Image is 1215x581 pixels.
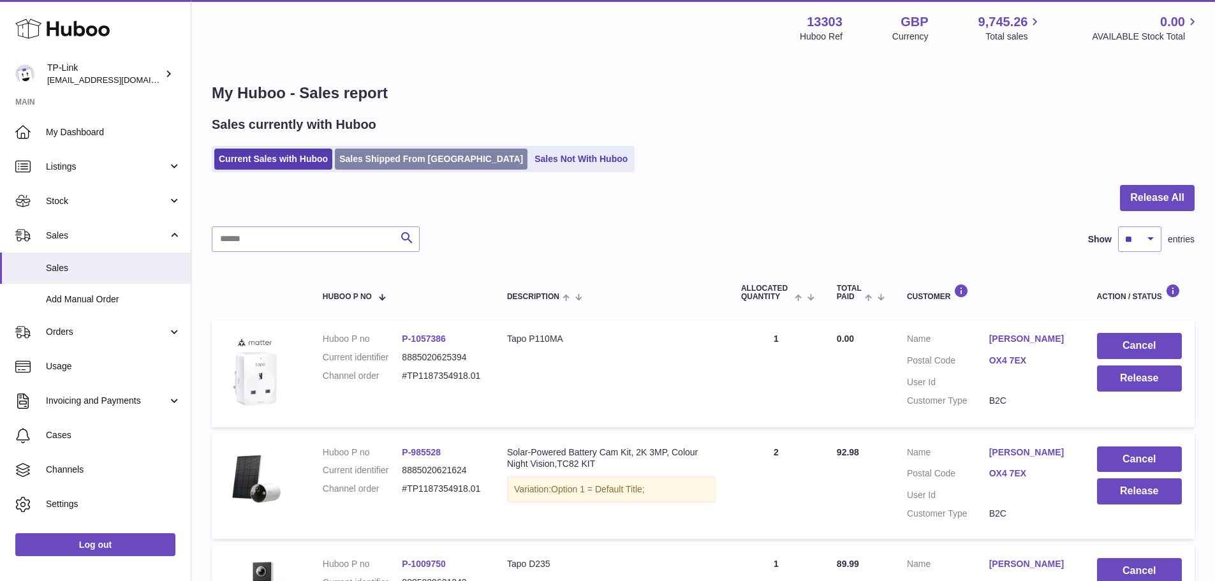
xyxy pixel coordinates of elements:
[15,533,175,556] a: Log out
[907,395,989,407] dt: Customer Type
[978,13,1028,31] span: 9,745.26
[323,293,372,301] span: Huboo P no
[46,464,181,476] span: Channels
[46,395,168,407] span: Invoicing and Payments
[46,360,181,372] span: Usage
[1088,233,1112,246] label: Show
[1120,185,1195,211] button: Release All
[989,558,1071,570] a: [PERSON_NAME]
[323,483,402,495] dt: Channel order
[837,559,859,569] span: 89.99
[837,447,859,457] span: 92.98
[212,83,1195,103] h1: My Huboo - Sales report
[323,370,402,382] dt: Channel order
[214,149,332,170] a: Current Sales with Huboo
[989,508,1071,520] dd: B2C
[47,62,162,86] div: TP-Link
[1097,365,1182,392] button: Release
[837,284,862,301] span: Total paid
[402,351,482,364] dd: 8885020625394
[507,293,559,301] span: Description
[1097,284,1182,301] div: Action / Status
[402,559,446,569] a: P-1009750
[907,376,989,388] dt: User Id
[47,75,188,85] span: [EMAIL_ADDRESS][DOMAIN_NAME]
[807,13,843,31] strong: 13303
[15,64,34,84] img: internalAdmin-13303@internal.huboo.com
[989,355,1071,367] a: OX4 7EX
[46,498,181,510] span: Settings
[1097,333,1182,359] button: Cancel
[46,293,181,305] span: Add Manual Order
[728,320,824,427] td: 1
[323,351,402,364] dt: Current identifier
[978,13,1043,43] a: 9,745.26 Total sales
[907,333,989,348] dt: Name
[800,31,843,43] div: Huboo Ref
[402,483,482,495] dd: #TP1187354918.01
[989,333,1071,345] a: [PERSON_NAME]
[507,333,716,345] div: Tapo P110MA
[46,326,168,338] span: Orders
[323,558,402,570] dt: Huboo P no
[907,446,989,462] dt: Name
[402,334,446,344] a: P-1057386
[907,489,989,501] dt: User Id
[907,508,989,520] dt: Customer Type
[989,395,1071,407] dd: B2C
[907,355,989,370] dt: Postal Code
[1097,446,1182,473] button: Cancel
[212,116,376,133] h2: Sales currently with Huboo
[46,195,168,207] span: Stock
[907,558,989,573] dt: Name
[1160,13,1185,31] span: 0.00
[989,467,1071,480] a: OX4 7EX
[507,446,716,471] div: Solar-Powered Battery Cam Kit, 2K 3MP, Colour Night Vision,TC82 KIT
[551,484,645,494] span: Option 1 = Default Title;
[892,31,929,43] div: Currency
[1092,31,1200,43] span: AVAILABLE Stock Total
[741,284,792,301] span: ALLOCATED Quantity
[1097,478,1182,504] button: Release
[837,334,854,344] span: 0.00
[225,333,288,411] img: 1757076193.jpg
[1168,233,1195,246] span: entries
[402,464,482,476] dd: 8885020621624
[989,446,1071,459] a: [PERSON_NAME]
[46,161,168,173] span: Listings
[907,284,1071,301] div: Customer
[530,149,632,170] a: Sales Not With Huboo
[402,370,482,382] dd: #TP1187354918.01
[323,446,402,459] dt: Huboo P no
[901,13,928,31] strong: GBP
[323,464,402,476] dt: Current identifier
[323,333,402,345] dt: Huboo P no
[335,149,527,170] a: Sales Shipped From [GEOGRAPHIC_DATA]
[1092,13,1200,43] a: 0.00 AVAILABLE Stock Total
[728,434,824,540] td: 2
[507,476,716,503] div: Variation:
[46,429,181,441] span: Cases
[907,467,989,483] dt: Postal Code
[507,558,716,570] div: Tapo D235
[225,446,288,510] img: 1-pack_large_20240328085758e.png
[46,126,181,138] span: My Dashboard
[46,262,181,274] span: Sales
[402,447,441,457] a: P-985528
[46,230,168,242] span: Sales
[985,31,1042,43] span: Total sales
